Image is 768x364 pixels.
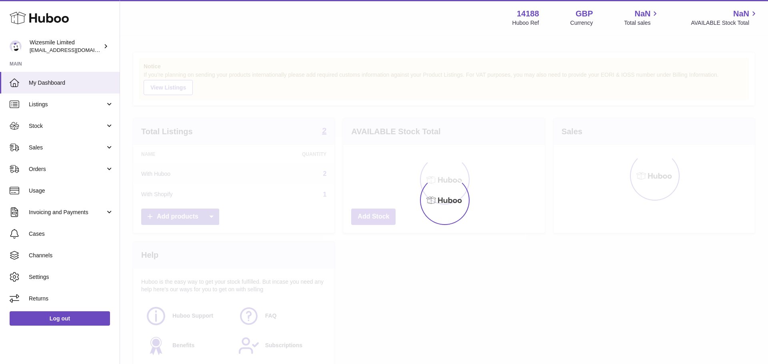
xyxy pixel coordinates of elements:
[29,252,114,259] span: Channels
[634,8,650,19] span: NaN
[29,144,105,151] span: Sales
[29,165,105,173] span: Orders
[29,101,105,108] span: Listings
[624,19,660,27] span: Total sales
[624,8,660,27] a: NaN Total sales
[570,19,593,27] div: Currency
[576,8,593,19] strong: GBP
[10,311,110,326] a: Log out
[517,8,539,19] strong: 14188
[733,8,749,19] span: NaN
[29,209,105,216] span: Invoicing and Payments
[29,295,114,302] span: Returns
[691,8,758,27] a: NaN AVAILABLE Stock Total
[10,40,22,52] img: internalAdmin-14188@internal.huboo.com
[691,19,758,27] span: AVAILABLE Stock Total
[29,79,114,87] span: My Dashboard
[512,19,539,27] div: Huboo Ref
[29,273,114,281] span: Settings
[29,122,105,130] span: Stock
[30,47,118,53] span: [EMAIL_ADDRESS][DOMAIN_NAME]
[29,230,114,238] span: Cases
[30,39,102,54] div: Wizesmile Limited
[29,187,114,195] span: Usage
